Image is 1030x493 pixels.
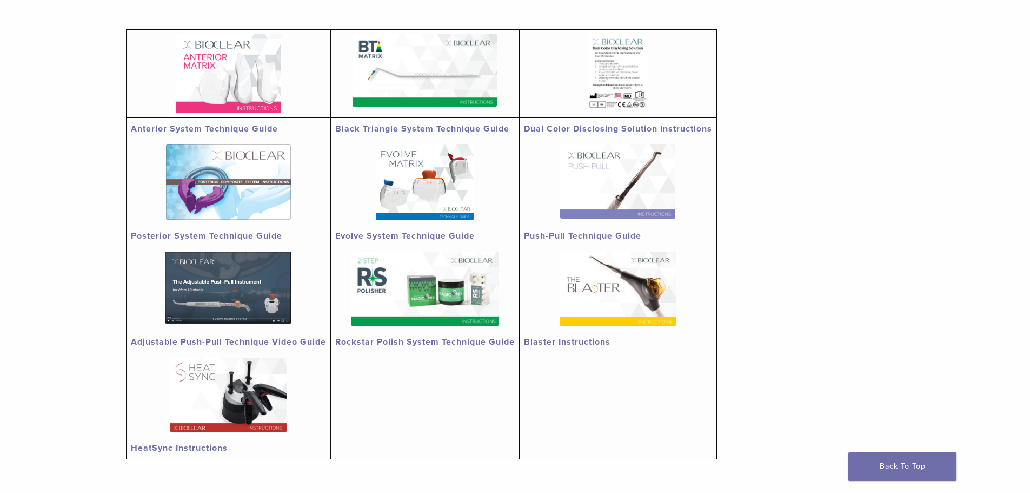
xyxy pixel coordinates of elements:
[524,123,712,134] a: Dual Color Disclosing Solution Instructions
[848,452,956,481] a: Back To Top
[524,231,641,241] a: Push-Pull Technique Guide
[131,443,228,453] a: HeatSync Instructions
[131,337,326,347] a: Adjustable Push-Pull Technique Video Guide
[524,337,610,347] a: Blaster Instructions
[335,231,475,241] a: Evolve System Technique Guide
[131,231,282,241] a: Posterior System Technique Guide
[335,123,509,134] a: Black Triangle System Technique Guide
[131,123,278,134] a: Anterior System Technique Guide
[335,337,515,347] a: Rockstar Polish System Technique Guide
